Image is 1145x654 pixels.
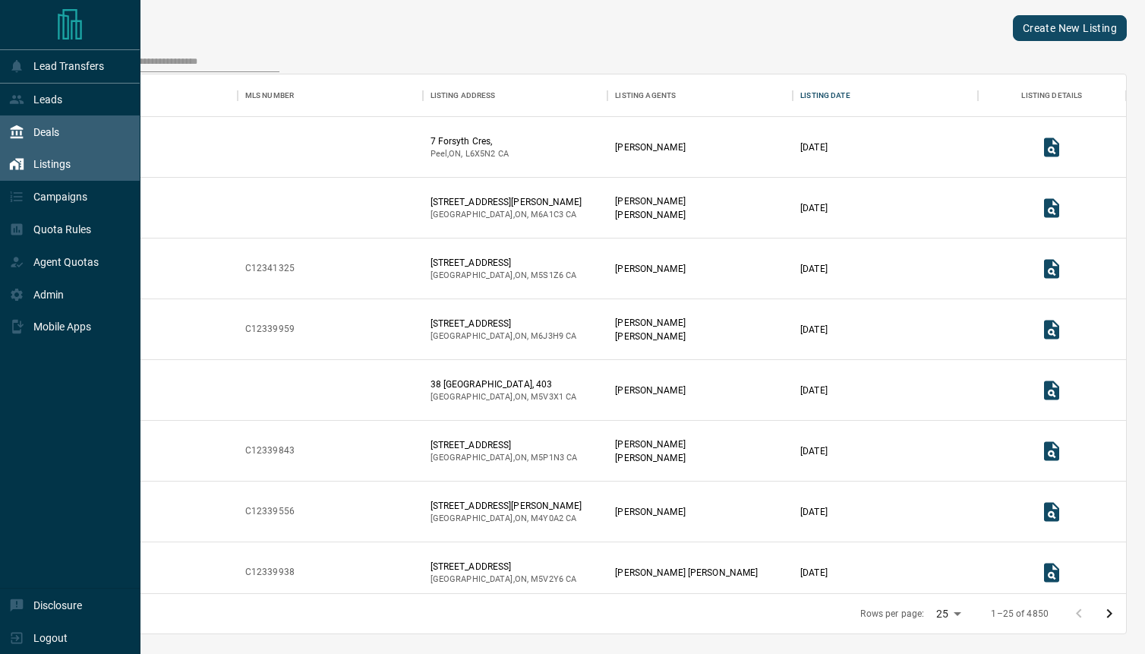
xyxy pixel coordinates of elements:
[431,378,577,391] p: 38 [GEOGRAPHIC_DATA], 403
[431,438,578,452] p: [STREET_ADDRESS]
[1036,254,1067,284] button: View Listing Details
[431,256,577,270] p: [STREET_ADDRESS]
[245,566,295,579] div: C12339938
[245,505,295,518] div: C12339556
[431,209,582,221] p: [GEOGRAPHIC_DATA] , ON , CA
[531,513,563,523] span: m4y0a2
[793,74,978,117] div: Listing Date
[1036,497,1067,527] button: View Listing Details
[245,262,295,275] div: C12341325
[800,384,828,397] p: [DATE]
[800,444,828,458] p: [DATE]
[423,74,608,117] div: Listing Address
[615,330,685,343] p: [PERSON_NAME]
[431,270,577,282] p: [GEOGRAPHIC_DATA] , ON , CA
[431,513,582,525] p: [GEOGRAPHIC_DATA] , ON , CA
[431,330,577,343] p: [GEOGRAPHIC_DATA] , ON , CA
[431,148,509,160] p: Peel , ON , CA
[1094,599,1124,629] button: Go to next page
[1036,375,1067,406] button: View Listing Details
[531,210,563,220] span: m6a1c3
[431,317,577,330] p: [STREET_ADDRESS]
[531,331,563,341] span: m6j3h9
[1036,436,1067,466] button: View Listing Details
[800,323,828,336] p: [DATE]
[1036,558,1067,588] button: View Listing Details
[615,208,685,222] p: [PERSON_NAME]
[431,560,577,573] p: [STREET_ADDRESS]
[245,323,295,336] div: C12339959
[431,573,577,586] p: [GEOGRAPHIC_DATA] , ON , CA
[431,391,577,403] p: [GEOGRAPHIC_DATA] , ON , CA
[431,195,582,209] p: [STREET_ADDRESS][PERSON_NAME]
[531,270,563,280] span: m5s1z6
[245,444,295,457] div: C12339843
[1036,193,1067,223] button: View Listing Details
[531,453,564,463] span: m5p1n3
[431,134,509,148] p: 7 Forsyth Cres,
[615,316,685,330] p: [PERSON_NAME]
[615,566,758,580] p: [PERSON_NAME] [PERSON_NAME]
[615,438,685,451] p: [PERSON_NAME]
[607,74,793,117] div: Listing Agents
[615,384,685,397] p: [PERSON_NAME]
[1036,132,1067,163] button: View Listing Details
[1021,74,1082,117] div: Listing Details
[930,603,967,625] div: 25
[615,262,685,276] p: [PERSON_NAME]
[238,74,423,117] div: MLS Number
[1036,314,1067,345] button: View Listing Details
[615,505,685,519] p: [PERSON_NAME]
[860,608,924,621] p: Rows per page:
[615,74,676,117] div: Listing Agents
[52,74,238,117] div: Listing Type
[615,141,685,154] p: [PERSON_NAME]
[800,141,828,154] p: [DATE]
[800,566,828,580] p: [DATE]
[531,392,563,402] span: m5v3x1
[800,201,828,215] p: [DATE]
[978,74,1126,117] div: Listing Details
[431,452,578,464] p: [GEOGRAPHIC_DATA] , ON , CA
[800,74,850,117] div: Listing Date
[531,574,563,584] span: m5v2y6
[800,262,828,276] p: [DATE]
[615,194,685,208] p: [PERSON_NAME]
[245,74,294,117] div: MLS Number
[991,608,1049,621] p: 1–25 of 4850
[1013,15,1127,41] a: Create New Listing
[431,499,582,513] p: [STREET_ADDRESS][PERSON_NAME]
[465,149,496,159] span: l6x5n2
[431,74,496,117] div: Listing Address
[800,505,828,519] p: [DATE]
[615,451,685,465] p: [PERSON_NAME]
